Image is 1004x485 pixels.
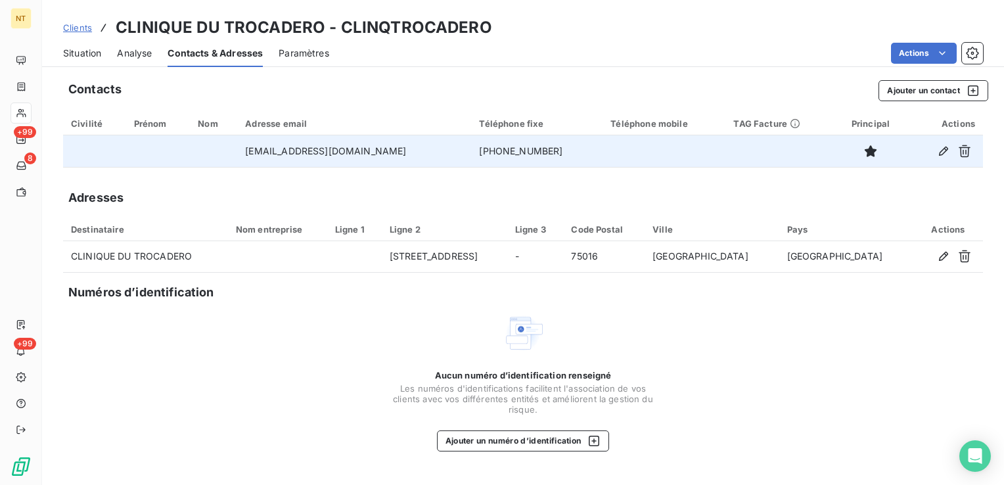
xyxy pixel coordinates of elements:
[68,189,124,207] h5: Adresses
[134,118,183,129] div: Prénom
[959,440,991,472] div: Open Intercom Messenger
[168,47,263,60] span: Contacts & Adresses
[652,224,771,235] div: Ville
[843,118,899,129] div: Principal
[24,152,36,164] span: 8
[382,241,507,273] td: [STREET_ADDRESS]
[610,118,718,129] div: Téléphone mobile
[507,241,564,273] td: -
[921,224,975,235] div: Actions
[11,8,32,29] div: NT
[515,224,556,235] div: Ligne 3
[236,224,319,235] div: Nom entreprise
[879,80,988,101] button: Ajouter un contact
[335,224,374,235] div: Ligne 1
[63,241,228,273] td: CLINIQUE DU TROCADERO
[117,47,152,60] span: Analyse
[733,118,827,129] div: TAG Facture
[502,312,544,354] img: Empty state
[437,430,610,451] button: Ajouter un numéro d’identification
[645,241,779,273] td: [GEOGRAPHIC_DATA]
[787,224,905,235] div: Pays
[63,22,92,33] span: Clients
[779,241,913,273] td: [GEOGRAPHIC_DATA]
[71,118,118,129] div: Civilité
[571,224,637,235] div: Code Postal
[116,16,492,39] h3: CLINIQUE DU TROCADERO - CLINQTROCADERO
[891,43,957,64] button: Actions
[435,370,612,381] span: Aucun numéro d’identification renseigné
[14,338,36,350] span: +99
[68,283,214,302] h5: Numéros d’identification
[392,383,654,415] span: Les numéros d'identifications facilitent l'association de vos clients avec vos différentes entité...
[915,118,975,129] div: Actions
[14,126,36,138] span: +99
[245,118,463,129] div: Adresse email
[390,224,499,235] div: Ligne 2
[237,135,471,167] td: [EMAIL_ADDRESS][DOMAIN_NAME]
[71,224,220,235] div: Destinataire
[11,456,32,477] img: Logo LeanPay
[68,80,122,99] h5: Contacts
[63,21,92,34] a: Clients
[563,241,645,273] td: 75016
[63,47,101,60] span: Situation
[471,135,603,167] td: [PHONE_NUMBER]
[198,118,229,129] div: Nom
[279,47,329,60] span: Paramètres
[479,118,595,129] div: Téléphone fixe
